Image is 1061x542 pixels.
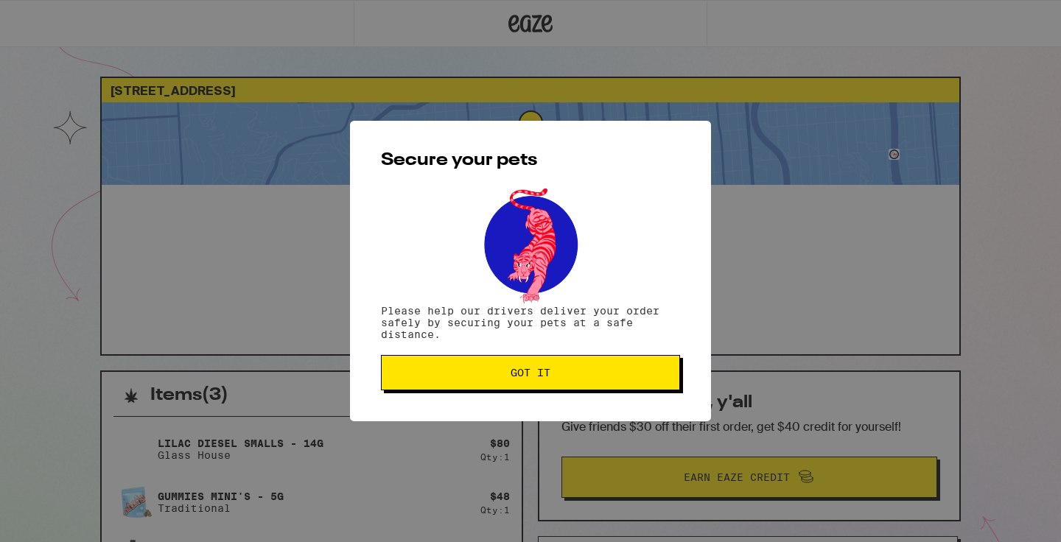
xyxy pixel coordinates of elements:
img: pets [470,184,591,305]
button: Got it [381,355,680,390]
span: Got it [511,367,550,378]
p: Please help our drivers deliver your order safely by securing your pets at a safe distance. [381,305,680,340]
span: Hi. Need any help? [9,10,106,22]
h2: Secure your pets [381,152,680,169]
